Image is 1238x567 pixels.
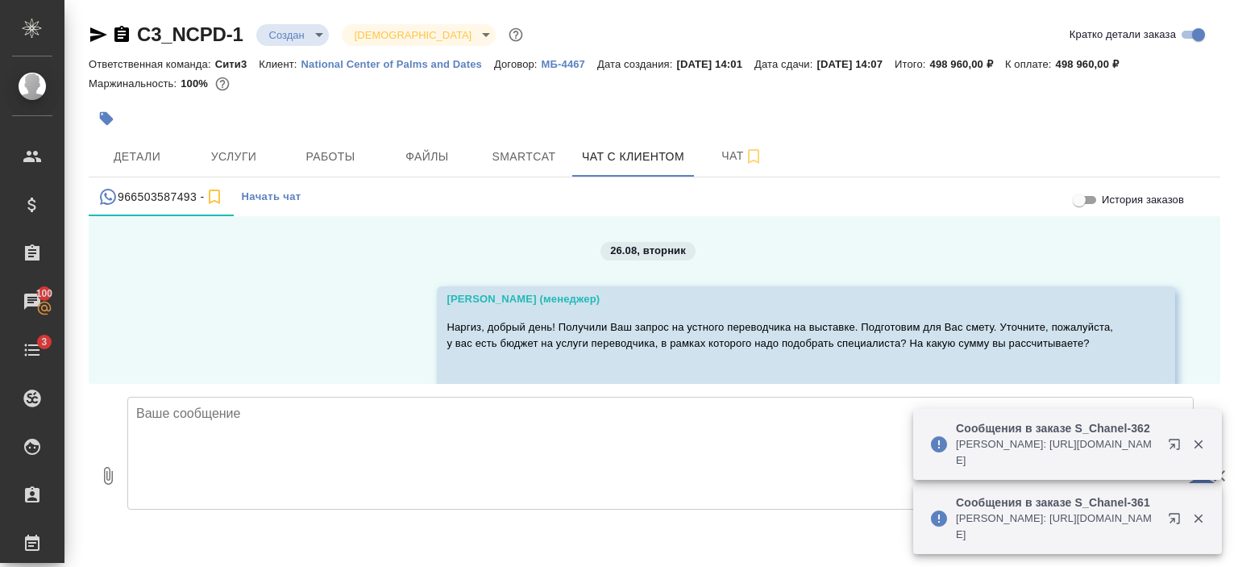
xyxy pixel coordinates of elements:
[542,56,597,70] a: МБ-4467
[350,28,476,42] button: [DEMOGRAPHIC_DATA]
[704,146,781,166] span: Чат
[4,281,60,322] a: 100
[582,147,684,167] span: Чат с клиентом
[137,23,243,45] a: C3_NCPD-1
[447,319,1119,352] p: Наргиз, добрый день! Получили Ваш запрос на устного переводчика на выставке. Подготовим для Вас с...
[89,177,1220,216] div: simple tabs example
[98,187,224,207] div: 966503587493 (Наргиз) - (undefined)
[215,58,260,70] p: Сити3
[388,147,466,167] span: Файлы
[956,436,1157,469] p: [PERSON_NAME]: [URL][DOMAIN_NAME]
[234,177,309,216] button: Начать чат
[1182,511,1215,526] button: Закрыть
[292,147,369,167] span: Работы
[195,147,272,167] span: Услуги
[89,58,215,70] p: Ответственная команда:
[1182,437,1215,452] button: Закрыть
[4,330,60,370] a: 3
[89,77,181,90] p: Маржинальность:
[956,511,1157,543] p: [PERSON_NAME]: [URL][DOMAIN_NAME]
[542,58,597,70] p: МБ-4467
[485,147,563,167] span: Smartcat
[1070,27,1176,43] span: Кратко детали заказа
[895,58,929,70] p: Итого:
[256,24,329,46] div: Создан
[610,243,686,259] p: 26.08, вторник
[505,24,526,45] button: Доп статусы указывают на важность/срочность заказа
[1158,428,1197,467] button: Открыть в новой вкладке
[31,334,56,350] span: 3
[98,147,176,167] span: Детали
[1158,502,1197,541] button: Открыть в новой вкладке
[956,420,1157,436] p: Сообщения в заказе S_Chanel-362
[264,28,309,42] button: Создан
[181,77,212,90] p: 100%
[212,73,233,94] button: 0.00 RUB;
[744,147,763,166] svg: Подписаться
[89,25,108,44] button: Скопировать ссылку для ЯМессенджера
[89,101,124,136] button: Добавить тэг
[342,24,496,46] div: Создан
[930,58,1005,70] p: 498 960,00 ₽
[27,286,63,302] span: 100
[447,291,1119,307] div: [PERSON_NAME] (менеджер)
[1005,58,1056,70] p: К оплате:
[597,58,676,70] p: Дата создания:
[676,58,754,70] p: [DATE] 14:01
[956,494,1157,511] p: Сообщения в заказе S_Chanel-361
[1056,58,1131,70] p: 498 960,00 ₽
[1102,192,1184,208] span: История заказов
[205,187,224,206] svg: Подписаться
[259,58,301,70] p: Клиент:
[301,58,494,70] p: National Center of Palms and Dates
[816,58,895,70] p: [DATE] 14:07
[301,56,494,70] a: National Center of Palms and Dates
[242,188,301,206] span: Начать чат
[754,58,816,70] p: Дата сдачи:
[494,58,542,70] p: Договор:
[112,25,131,44] button: Скопировать ссылку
